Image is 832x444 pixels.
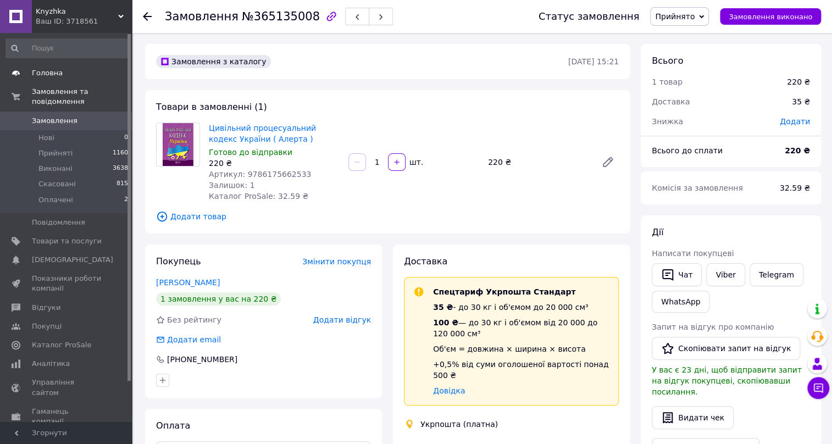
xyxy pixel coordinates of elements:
span: Замовлення виконано [729,13,812,21]
span: 35 ₴ [433,303,453,312]
span: 2 [124,195,128,205]
span: Замовлення та повідомлення [32,87,132,107]
div: 220 ₴ [787,76,810,87]
time: [DATE] 15:21 [568,57,619,66]
span: Відгуки [32,303,60,313]
a: Редагувати [597,151,619,173]
button: Видати чек [652,406,734,429]
span: Готово до відправки [209,148,292,157]
div: +0,5% від суми оголошеної вартості понад 500 ₴ [433,359,609,381]
span: Товари в замовленні (1) [156,102,267,112]
span: Нові [38,133,54,143]
div: Об'єм = довжина × ширина × висота [433,343,609,354]
span: Каталог ProSale [32,340,91,350]
span: [DEMOGRAPHIC_DATA] [32,255,113,265]
span: Скасовані [38,179,76,189]
span: Залишок: 1 [209,181,255,190]
span: №365135008 [242,10,320,23]
span: Доставка [404,256,447,267]
div: Додати email [155,334,222,345]
span: 1 товар [652,77,683,86]
a: Viber [706,263,745,286]
a: Telegram [750,263,803,286]
button: Замовлення виконано [720,8,821,25]
div: Додати email [166,334,222,345]
span: Комісія за замовлення [652,184,743,192]
span: Показники роботи компанії [32,274,102,293]
a: [PERSON_NAME] [156,278,220,287]
div: Статус замовлення [539,11,640,22]
span: Доставка [652,97,690,106]
span: Всього до сплати [652,146,723,155]
span: Замовлення [32,116,77,126]
span: Дії [652,227,663,237]
span: Каталог ProSale: 32.59 ₴ [209,192,308,201]
a: Довідка [433,386,465,395]
span: Додати товар [156,210,619,223]
span: Спецтариф Укрпошта Стандарт [433,287,575,296]
span: Знижка [652,117,683,126]
span: 32.59 ₴ [780,184,810,192]
div: 220 ₴ [484,154,592,170]
span: Аналітика [32,359,70,369]
span: Прийнято [655,12,695,21]
span: Прийняті [38,148,73,158]
div: шт. [407,157,424,168]
div: Повернутися назад [143,11,152,22]
span: Управління сайтом [32,378,102,397]
span: 3638 [113,164,128,174]
span: Запит на відгук про компанію [652,323,774,331]
span: Артикул: 9786175662533 [209,170,311,179]
a: WhatsApp [652,291,709,313]
span: 1160 [113,148,128,158]
button: Чат з покупцем [807,377,829,399]
div: [PHONE_NUMBER] [166,354,238,365]
span: 100 ₴ [433,318,458,327]
span: У вас є 23 дні, щоб відправити запит на відгук покупцеві, скопіювавши посилання. [652,365,802,396]
span: Всього [652,56,683,66]
span: Гаманець компанії [32,407,102,426]
div: 220 ₴ [209,158,340,169]
b: 220 ₴ [785,146,810,155]
span: Написати покупцеві [652,249,734,258]
div: 1 замовлення у вас на 220 ₴ [156,292,281,306]
span: 0 [124,133,128,143]
input: Пошук [5,38,129,58]
span: 815 [117,179,128,189]
span: Покупець [156,256,201,267]
span: Додати [780,117,810,126]
div: Замовлення з каталогу [156,55,271,68]
button: Чат [652,263,702,286]
div: 35 ₴ [785,90,817,114]
span: Додати відгук [313,315,371,324]
span: Knyzhka [36,7,118,16]
div: Ваш ID: 3718561 [36,16,132,26]
span: Головна [32,68,63,78]
div: — до 30 кг і об'ємом від 20 000 до 120 000 см³ [433,317,609,339]
span: Замовлення [165,10,238,23]
span: Оплачені [38,195,73,205]
img: Цивільний процесуальний кодекс України ( Алерта ) [157,123,199,166]
span: Без рейтингу [167,315,221,324]
span: Оплата [156,420,190,431]
span: Покупці [32,321,62,331]
button: Скопіювати запит на відгук [652,337,800,360]
a: Цивільний процесуальний кодекс України ( Алерта ) [209,124,316,143]
span: Змінити покупця [302,257,371,266]
div: Укрпошта (платна) [418,419,501,430]
div: - до 30 кг і об'ємом до 20 000 см³ [433,302,609,313]
span: Виконані [38,164,73,174]
span: Товари та послуги [32,236,102,246]
span: Повідомлення [32,218,85,227]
